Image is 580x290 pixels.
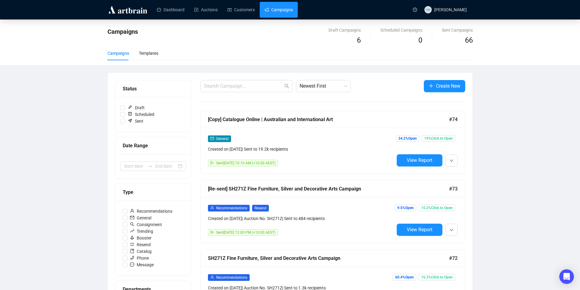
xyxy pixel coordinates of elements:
[130,215,134,220] span: mail
[123,85,184,93] div: Status
[204,82,283,90] input: Search Campaign...
[434,7,467,12] span: [PERSON_NAME]
[155,163,177,169] input: End date
[208,116,449,123] div: [Copy] Catalogue Online | Australian and International Art
[210,137,214,140] span: mail
[407,157,432,163] span: View Report
[107,50,129,57] div: Campaigns
[130,222,134,226] span: search
[208,254,449,262] div: SH271Z Fine Furniture, Silver and Decorative Arts Campaign
[397,154,442,166] button: View Report
[395,204,416,211] span: 9.5% Open
[125,104,147,111] span: Draft
[128,248,154,255] span: Catalog
[252,205,269,211] span: Resend
[208,185,449,193] div: [Re-sent] SH271Z Fine Furniture, Silver and Decorative Arts Campaign
[216,275,247,280] span: Recommendations
[123,142,184,149] div: Date Range
[130,242,134,246] span: retweet
[429,83,434,88] span: plus
[124,163,146,169] input: Start date
[200,180,465,243] a: [Re-sent] SH271Z Fine Furniture, Silver and Decorative Arts Campaign#73userRecommendationsResendC...
[130,229,134,233] span: rise
[449,185,458,193] span: #73
[128,235,154,241] span: Booster
[125,118,146,124] span: Sent
[128,208,175,215] span: Recommendations
[559,269,574,284] div: Open Intercom Messenger
[128,228,156,235] span: Trending
[216,137,229,141] span: General
[128,215,154,221] span: General
[200,111,465,174] a: [Copy] Catalogue Online | Australian and International Art#74mailGeneralCreated on [DATE]| Sent t...
[436,82,460,90] span: Create New
[465,36,473,44] span: 66
[450,159,453,162] span: down
[210,206,214,210] span: user
[128,221,164,228] span: Consignment
[130,209,134,213] span: user
[125,111,157,118] span: Scheduled
[107,28,138,35] span: Campaigns
[128,261,156,268] span: Message
[194,2,218,18] a: Auctions
[424,80,465,92] button: Create New
[418,36,422,44] span: 0
[397,224,442,236] button: View Report
[210,230,214,234] span: send
[130,236,134,240] span: rocket
[210,161,214,165] span: send
[123,188,184,196] div: Type
[128,241,153,248] span: Resend
[265,2,293,18] a: Campaigns
[128,255,151,261] span: Phone
[419,274,455,281] span: 15.3% Click to Open
[419,204,455,211] span: 15.2% Click to Open
[407,227,432,232] span: View Report
[413,8,417,12] span: question-circle
[357,36,361,44] span: 6
[139,50,158,57] div: Templates
[148,164,153,169] span: to
[210,275,214,279] span: user
[422,135,455,142] span: 19% Click to Open
[130,249,134,253] span: book
[329,27,361,33] div: Draft Campaigns
[449,116,458,123] span: #74
[208,146,394,152] div: Created on [DATE] | Sent to 19.2k recipients
[442,27,473,33] div: Sent Campaigns
[300,80,347,92] span: Newest First
[148,164,153,169] span: swap-right
[208,215,394,222] div: Created on [DATE] | Auction No. SH271Z | Sent to 484 recipients
[130,256,134,260] span: phone
[426,8,430,12] span: MW
[130,262,134,267] span: message
[380,27,422,33] div: Scheduled Campaigns
[393,274,416,281] span: 60.4% Open
[227,2,255,18] a: Customers
[449,254,458,262] span: #72
[450,228,453,232] span: down
[157,2,185,18] a: Dashboard
[107,5,148,15] img: logo
[216,206,247,210] span: Recommendations
[284,84,289,89] span: search
[216,230,276,235] span: Sent [DATE] 12:00 PM (+10:00 AEST)
[396,135,419,142] span: 34.2% Open
[216,161,276,165] span: Sent [DATE] 10:16 AM (+10:00 AEST)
